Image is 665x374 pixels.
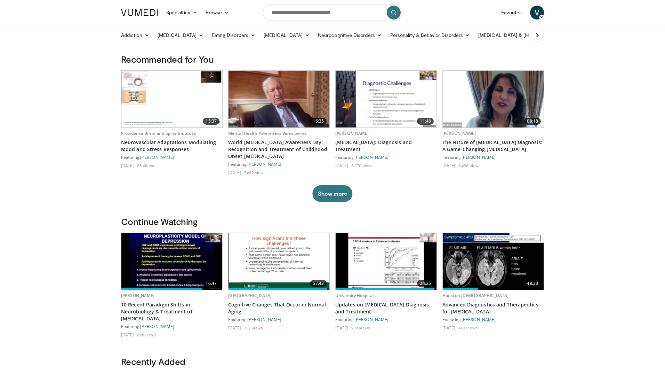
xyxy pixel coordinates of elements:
[417,118,434,125] span: 11:48
[137,332,157,337] li: 828 views
[263,4,402,21] input: Search topics, interventions
[121,54,544,65] h3: Recommended for You
[442,293,508,298] a: Houston [DEMOGRAPHIC_DATA]
[117,28,153,42] a: Addiction
[121,301,223,322] a: 10 Recent Paradigm Shifts in Neurobiology & Treatment of [MEDICAL_DATA]
[524,280,541,287] span: 48:33
[228,293,272,298] a: [GEOGRAPHIC_DATA]
[336,233,436,290] a: 24:25
[228,301,330,315] a: Cognitive Changes That Occur in Normal Aging
[336,233,436,290] img: 0fe50157-35cd-47ef-a8f5-69efbb454121.620x360_q85_upscale.jpg
[121,9,158,16] img: VuMedi Logo
[443,233,544,290] a: 48:33
[121,216,544,227] h3: Continue Watching
[121,139,223,153] a: Neurovascular Adaptations Modulating Mood and Stress Responses
[524,118,541,125] span: 08:18
[310,280,327,287] span: 57:43
[229,233,329,290] img: 5f9364ab-b00d-4c97-a98c-09d2cf69bbca.620x360_q85_upscale.jpg
[140,324,174,329] a: [PERSON_NAME]
[335,317,437,322] div: Featuring:
[443,71,544,127] a: 08:18
[336,71,436,127] img: 6e0bc43b-d42b-409a-85fd-0f454729f2ca.620x360_q85_upscale.jpg
[335,293,376,298] a: University Hospitals
[442,163,457,168] li: [DATE]
[335,325,350,330] li: [DATE]
[442,325,457,330] li: [DATE]
[244,170,266,175] li: 7,689 views
[121,71,222,127] img: 4562edde-ec7e-4758-8328-0659f7ef333d.620x360_q85_upscale.jpg
[386,28,474,42] a: Personality & Behavior Disorders
[336,71,436,127] a: 11:48
[530,6,544,20] a: V
[351,325,370,330] li: 939 views
[417,280,434,287] span: 24:25
[121,293,155,298] a: [PERSON_NAME]
[462,155,496,159] a: [PERSON_NAME]
[121,233,222,290] a: 16:47
[244,325,263,330] li: 757 views
[442,130,476,136] a: [PERSON_NAME]
[203,280,219,287] span: 16:47
[310,118,327,125] span: 16:35
[497,6,526,20] a: Favorites
[458,325,478,330] li: 457 views
[462,317,496,322] a: [PERSON_NAME]
[201,6,233,20] a: Browse
[121,233,222,290] img: 28e20ba1-ed38-488f-8043-8f168f8b9a2a.620x360_q85_upscale.jpg
[121,332,136,337] li: [DATE]
[162,6,201,20] a: Specialties
[335,163,350,168] li: [DATE]
[335,139,437,153] a: [MEDICAL_DATA]: Diagnosis and Treatment
[121,71,222,127] a: 15:37
[259,28,314,42] a: [MEDICAL_DATA]
[121,324,223,329] div: Featuring:
[335,130,369,136] a: [PERSON_NAME]
[228,161,330,167] div: Featuring:
[458,163,481,168] li: 3,698 views
[442,139,544,153] a: The Future of [MEDICAL_DATA] Diagnosis: A Game-Changing [MEDICAL_DATA]
[442,301,544,315] a: Advanced Diagnostics and Therapeutics for [MEDICAL_DATA]
[442,317,544,322] div: Featuring:
[140,155,174,159] a: [PERSON_NAME]
[442,154,544,160] div: Featuring:
[137,163,154,168] li: 88 views
[121,154,223,160] div: Featuring:
[229,71,329,127] img: dad9b3bb-f8af-4dab-abc0-c3e0a61b252e.620x360_q85_upscale.jpg
[354,155,388,159] a: [PERSON_NAME]
[443,233,544,290] img: afa742b2-6b99-4284-b0e1-fec3ccbf53d6.620x360_q85_upscale.jpg
[351,163,374,168] li: 6,270 views
[228,139,330,160] a: World [MEDICAL_DATA] Awareness Day: Recognition and Treatment of Childhood Onset [MEDICAL_DATA]
[229,71,329,127] a: 16:35
[208,28,259,42] a: Eating Disorders
[335,154,437,160] div: Featuring:
[354,317,388,322] a: [PERSON_NAME]
[335,301,437,315] a: Updates on [MEDICAL_DATA] Diagnosis and Treatment
[314,28,386,42] a: Neurocognitive Disorders
[228,170,243,175] li: [DATE]
[121,356,544,367] h3: Recently Added
[121,163,136,168] li: [DATE]
[228,325,243,330] li: [DATE]
[203,118,219,125] span: 15:37
[228,130,307,136] a: Mental Health Awareness Video Series
[121,130,196,136] a: Providence Brain and Spine Institute
[312,185,352,202] button: Show more
[247,162,281,166] a: [PERSON_NAME]
[443,71,544,127] img: 5773f076-af47-4b25-9313-17a31d41bb95.620x360_q85_upscale.jpg
[153,28,208,42] a: [MEDICAL_DATA]
[474,28,574,42] a: [MEDICAL_DATA] & [MEDICAL_DATA]
[228,317,330,322] div: Featuring:
[229,233,329,290] a: 57:43
[247,317,281,322] a: [PERSON_NAME]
